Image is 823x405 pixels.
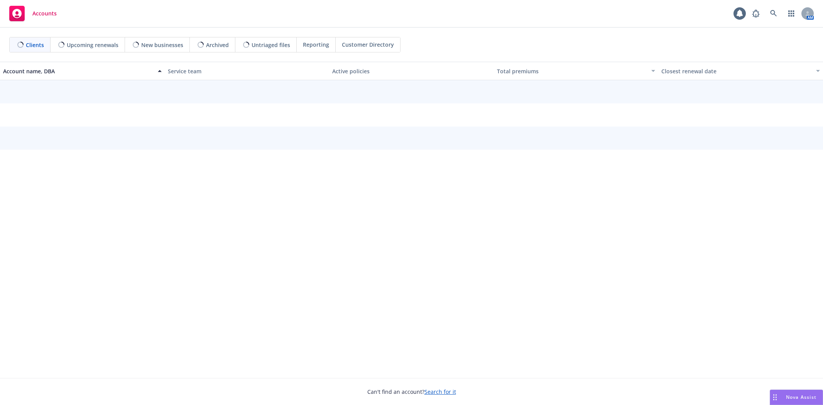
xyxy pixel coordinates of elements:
span: Customer Directory [342,40,394,49]
span: Untriaged files [252,41,290,49]
div: Account name, DBA [3,67,153,75]
span: Can't find an account? [367,388,456,396]
div: Drag to move [770,390,780,405]
a: Switch app [784,6,799,21]
span: Archived [206,41,229,49]
div: Service team [168,67,326,75]
div: Active policies [332,67,491,75]
button: Total premiums [494,62,659,80]
span: Nova Assist [786,394,816,400]
button: Nova Assist [770,390,823,405]
a: Accounts [6,3,60,24]
div: Closest renewal date [661,67,811,75]
div: Total premiums [497,67,647,75]
a: Search for it [424,388,456,395]
span: Upcoming renewals [67,41,118,49]
span: New businesses [141,41,183,49]
button: Closest renewal date [658,62,823,80]
button: Service team [165,62,330,80]
span: Reporting [303,40,329,49]
a: Search [766,6,781,21]
span: Clients [26,41,44,49]
button: Active policies [329,62,494,80]
span: Accounts [32,10,57,17]
a: Report a Bug [748,6,764,21]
